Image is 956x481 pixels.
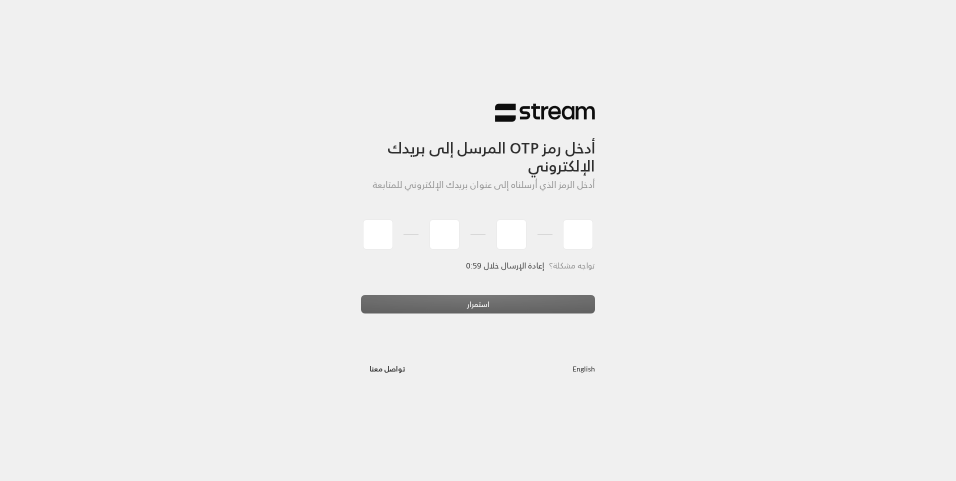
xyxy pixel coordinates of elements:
img: Stream Logo [495,103,595,122]
span: تواجه مشكلة؟ [549,258,595,272]
a: تواصل معنا [361,362,413,375]
button: تواصل معنا [361,359,413,377]
span: إعادة الإرسال خلال 0:59 [466,258,544,272]
h3: أدخل رمز OTP المرسل إلى بريدك الإلكتروني [361,122,595,175]
h5: أدخل الرمز الذي أرسلناه إلى عنوان بريدك الإلكتروني للمتابعة [361,179,595,190]
a: English [572,359,595,377]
